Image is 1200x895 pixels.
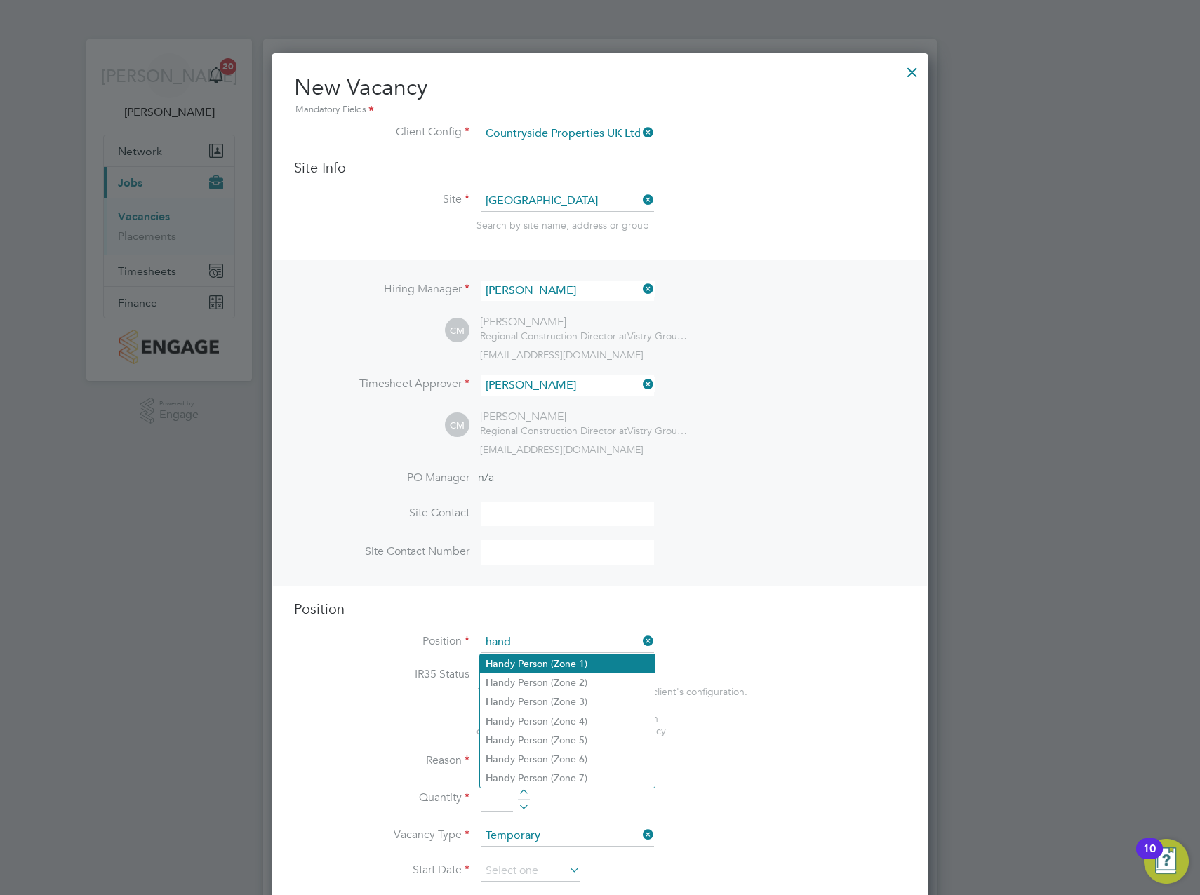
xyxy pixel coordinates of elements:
[294,863,469,877] label: Start Date
[480,443,644,456] span: [EMAIL_ADDRESS][DOMAIN_NAME]
[1144,839,1189,884] button: Open Resource Center, 10 new notifications
[480,330,627,342] span: Regional Construction Director at
[486,696,510,708] b: Hand
[294,634,469,649] label: Position
[480,315,691,330] div: [PERSON_NAME]
[294,282,469,297] label: Hiring Manager
[480,712,655,731] li: y Person (Zone 4)
[486,772,510,784] b: Hand
[445,318,469,343] span: CM
[481,826,654,847] input: Select one
[478,682,747,698] div: This feature can be enabled under this client's configuration.
[445,413,469,438] span: CM
[486,658,510,670] b: Hand
[480,654,655,673] li: y Person (Zone 1)
[294,544,469,559] label: Site Contact Number
[294,73,906,118] h2: New Vacancy
[294,102,906,118] div: Mandatory Fields
[481,632,654,653] input: Search for...
[478,667,592,681] span: Disabled for this client.
[486,753,510,765] b: Hand
[294,667,469,682] label: IR35 Status
[480,424,627,437] span: Regional Construction Director at
[486,715,510,727] b: Hand
[480,731,655,750] li: y Person (Zone 5)
[480,769,655,788] li: y Person (Zone 7)
[481,191,654,212] input: Search for...
[294,506,469,520] label: Site Contact
[294,828,469,842] label: Vacancy Type
[294,790,469,805] label: Quantity
[481,375,654,396] input: Search for...
[481,281,654,301] input: Search for...
[480,349,644,361] span: [EMAIL_ADDRESS][DOMAIN_NAME]
[486,677,510,689] b: Hand
[476,712,666,737] span: The status determination for this position can be updated after creating the vacancy
[294,753,469,768] label: Reason
[478,471,494,485] span: n/a
[294,471,469,485] label: PO Manager
[480,410,691,424] div: [PERSON_NAME]
[486,734,510,746] b: Hand
[294,192,469,207] label: Site
[480,330,691,342] div: Vistry Group Plc
[294,377,469,391] label: Timesheet Approver
[480,750,655,769] li: y Person (Zone 6)
[481,123,654,144] input: Search for...
[481,861,580,882] input: Select one
[294,125,469,140] label: Client Config
[294,600,906,618] h3: Position
[476,219,649,231] span: Search by site name, address or group
[1143,849,1156,867] div: 10
[294,159,906,177] h3: Site Info
[480,424,691,437] div: Vistry Group Plc
[480,692,655,711] li: y Person (Zone 3)
[480,673,655,692] li: y Person (Zone 2)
